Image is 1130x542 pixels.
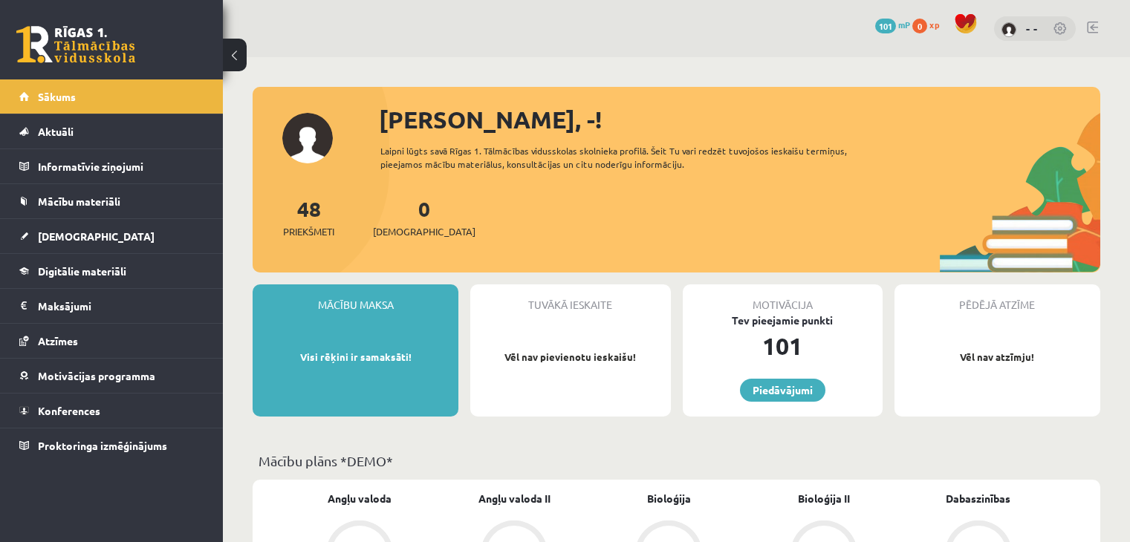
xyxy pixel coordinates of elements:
div: Motivācija [683,284,883,313]
span: Mācību materiāli [38,195,120,208]
a: Bioloģija [647,491,691,506]
span: Digitālie materiāli [38,264,126,278]
a: Piedāvājumi [740,379,825,402]
span: Proktoringa izmēģinājums [38,439,167,452]
a: 0[DEMOGRAPHIC_DATA] [373,195,475,239]
a: Angļu valoda II [478,491,551,506]
span: xp [929,19,939,30]
a: Aktuāli [19,114,204,148]
span: mP [898,19,910,30]
a: Konferences [19,394,204,428]
span: Priekšmeti [283,224,334,239]
a: 0 xp [912,19,946,30]
a: Bioloģija II [798,491,850,506]
a: Atzīmes [19,324,204,358]
img: - - [1001,22,1016,37]
a: Proktoringa izmēģinājums [19,428,204,463]
span: 101 [875,19,896,33]
p: Vēl nav pievienotu ieskaišu! [478,350,663,365]
a: [DEMOGRAPHIC_DATA] [19,219,204,253]
div: Tuvākā ieskaite [470,284,670,313]
span: Atzīmes [38,334,78,347]
span: [DEMOGRAPHIC_DATA] [38,229,155,243]
div: Mācību maksa [253,284,458,313]
a: Mācību materiāli [19,184,204,218]
div: 101 [683,328,883,364]
a: Motivācijas programma [19,359,204,393]
span: Aktuāli [38,125,74,138]
a: Sākums [19,79,204,114]
span: Sākums [38,90,76,103]
a: Maksājumi [19,289,204,323]
div: Laipni lūgts savā Rīgas 1. Tālmācības vidusskolas skolnieka profilā. Šeit Tu vari redzēt tuvojošo... [380,144,889,171]
p: Mācību plāns *DEMO* [259,451,1094,471]
span: 0 [912,19,927,33]
a: Dabaszinības [946,491,1010,506]
p: Visi rēķini ir samaksāti! [260,350,451,365]
a: Rīgas 1. Tālmācības vidusskola [16,26,135,63]
div: [PERSON_NAME], -! [379,102,1100,137]
a: Angļu valoda [328,491,392,506]
p: Vēl nav atzīmju! [902,350,1093,365]
div: Pēdējā atzīme [894,284,1100,313]
a: 48Priekšmeti [283,195,334,239]
span: [DEMOGRAPHIC_DATA] [373,224,475,239]
a: Digitālie materiāli [19,254,204,288]
legend: Informatīvie ziņojumi [38,149,204,183]
legend: Maksājumi [38,289,204,323]
span: Motivācijas programma [38,369,155,382]
a: 101 mP [875,19,910,30]
span: Konferences [38,404,100,417]
a: Informatīvie ziņojumi [19,149,204,183]
div: Tev pieejamie punkti [683,313,883,328]
a: - - [1026,21,1038,36]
